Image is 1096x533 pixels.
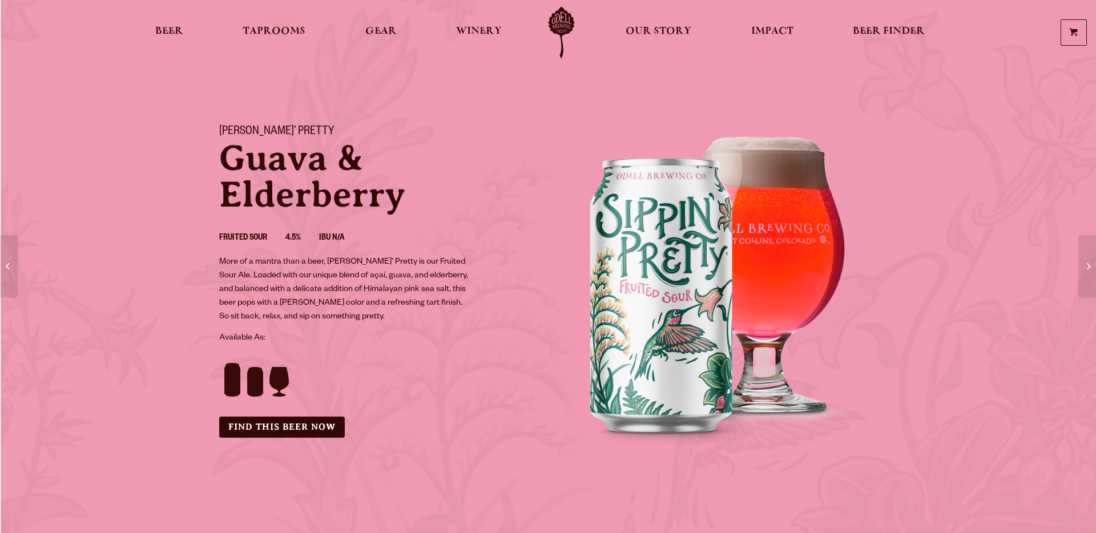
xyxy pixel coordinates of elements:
li: 4.5% [285,231,319,246]
a: Gear [358,7,404,58]
span: Beer [155,27,183,36]
p: Available As: [219,332,534,345]
li: Fruited Sour [219,231,285,246]
span: Taprooms [243,27,305,36]
p: More of a mantra than a beer, [PERSON_NAME]’ Pretty is our Fruited Sour Ale. Loaded with our uniq... [219,256,472,324]
a: Impact [744,7,801,58]
a: Find this Beer Now [219,417,345,438]
h1: [PERSON_NAME]’ Pretty [219,125,534,140]
span: Winery [456,27,502,36]
span: Gear [365,27,397,36]
img: This is the hero foreground aria label [548,111,890,454]
a: Odell Home [540,7,583,58]
a: Taprooms [235,7,313,58]
a: Beer [148,7,191,58]
a: Winery [449,7,509,58]
a: Beer Finder [845,7,932,58]
li: IBU N/A [319,231,362,246]
p: Guava & Elderberry [219,140,534,213]
span: Beer Finder [853,27,925,36]
a: Our Story [618,7,699,58]
span: Impact [751,27,793,36]
span: Our Story [626,27,691,36]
